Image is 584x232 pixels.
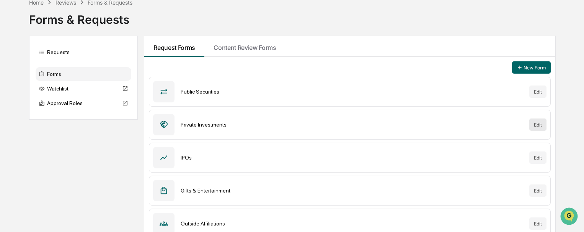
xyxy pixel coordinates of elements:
div: IPOs [181,155,523,161]
div: Public Securities [181,89,523,95]
div: Gifts & Entertainment [181,188,523,194]
button: Edit [529,151,546,164]
img: 1746055101610-c473b297-6a78-478c-a979-82029cc54cd1 [15,140,21,146]
button: New Form [512,61,551,74]
div: Forms & Requests [29,7,555,26]
button: Edit [529,86,546,98]
span: • [64,140,66,146]
button: Edit [529,217,546,230]
span: Preclearance [15,171,49,179]
button: Edit [529,184,546,197]
button: Request Forms [144,36,204,57]
img: 1746055101610-c473b297-6a78-478c-a979-82029cc54cd1 [8,73,21,87]
span: Pylon [76,175,93,181]
button: Start new chat [130,76,139,85]
span: [PERSON_NAME] [24,119,62,125]
div: Requests [36,45,131,59]
img: 1746055101610-c473b297-6a78-478c-a979-82029cc54cd1 [15,119,21,125]
div: Outside Affiliations [181,220,523,227]
span: [PERSON_NAME] [24,140,62,146]
img: Jack Rasmussen [8,132,20,145]
span: • [64,119,66,125]
p: How can we help? [8,31,139,43]
button: Content Review Forms [204,36,285,57]
a: 🗄️Attestations [52,168,98,182]
img: Greenboard [8,8,23,23]
div: Forms [36,67,131,81]
a: 🖐️Preclearance [5,168,52,182]
div: We're available if you need us! [34,81,105,87]
span: Attestations [63,171,95,179]
iframe: Open customer support [560,207,580,227]
div: Private Investments [181,122,523,128]
span: [DATE] [68,140,83,146]
span: [DATE] [68,119,83,125]
div: Start new chat [34,73,126,81]
button: Edit [529,118,546,131]
img: 8933085812038_c878075ebb4cc5468115_72.jpg [16,73,30,87]
div: Past conversations [8,100,51,106]
a: Powered byPylon [54,175,93,181]
div: Approval Roles [36,96,131,110]
img: Jack Rasmussen [8,112,20,124]
button: See all [119,98,139,107]
div: Watchlist [36,82,131,95]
